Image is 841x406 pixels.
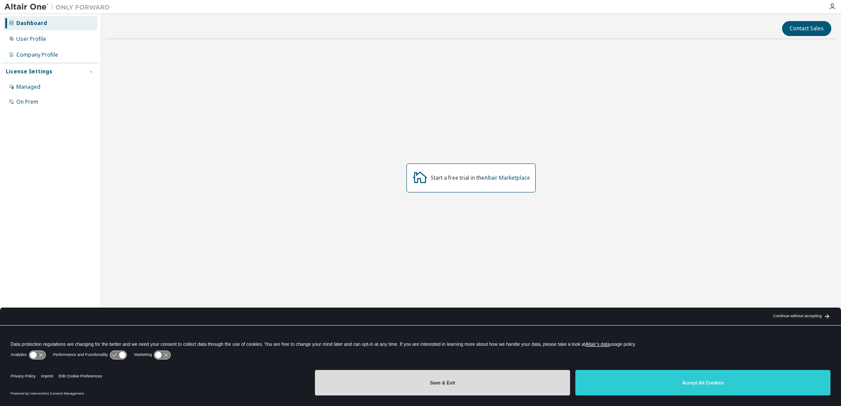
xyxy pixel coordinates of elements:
[16,98,38,105] div: On Prem
[4,3,114,11] img: Altair One
[6,68,52,75] div: License Settings
[782,21,831,36] button: Contact Sales
[16,51,58,58] div: Company Profile
[16,20,47,27] div: Dashboard
[16,83,40,91] div: Managed
[484,174,530,181] a: Altair Marketplace
[431,174,530,181] div: Start a free trial in the
[16,36,46,43] div: User Profile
